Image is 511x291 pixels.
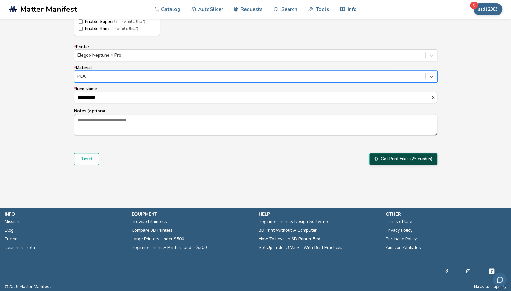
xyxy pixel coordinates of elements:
[431,95,437,100] button: *Item Name
[74,87,437,103] label: Item Name
[259,235,320,243] a: How To Level A 3D Printer Bed
[259,217,328,226] a: Beginner Friendly Design Software
[115,27,138,31] span: (what's this?)
[74,108,437,114] p: Notes (optional)
[5,211,126,217] p: info
[132,235,184,243] a: Large Printers Under $500
[20,5,77,14] span: Matter Manifest
[259,226,317,235] a: 3D Print Without A Computer
[466,267,470,275] a: Instagram
[5,284,51,289] span: © 2025 Matter Manifest
[259,243,342,252] a: Set Up Ender 3 V3 SE With Best Practices
[502,284,506,289] a: RSS Feed
[5,226,14,235] a: Blog
[488,267,495,275] a: Tiktok
[5,217,19,226] a: Mission
[132,211,253,217] p: equipment
[79,19,155,24] label: Enable Supports
[5,243,35,252] a: Designers Beta
[259,211,380,217] p: help
[385,235,416,243] a: Purchase Policy
[79,27,83,31] input: Enable Brims(what's this?)
[74,45,437,61] label: Printer
[74,153,99,165] button: Reset
[122,19,145,24] span: (what's this?)
[385,211,506,217] p: other
[74,92,431,103] input: *Item Name
[5,235,18,243] a: Pricing
[444,267,449,275] a: Facebook
[474,3,502,15] button: ssd12003
[74,66,437,82] label: Material
[132,243,207,252] a: Beginner Friendly Printers under $300
[132,226,173,235] a: Compare 3D Printers
[79,19,83,24] input: Enable Supports(what's this?)
[369,153,437,165] button: Get Print Files (25 credits)
[385,226,412,235] a: Privacy Policy
[385,217,412,226] a: Terms of Use
[74,114,437,135] textarea: Notes (optional)
[493,273,507,287] button: Send feedback via email
[132,217,167,226] a: Browse Filaments
[474,284,499,289] button: Back to Top
[385,243,421,252] a: Amazon Affiliates
[79,26,155,31] label: Enable Brims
